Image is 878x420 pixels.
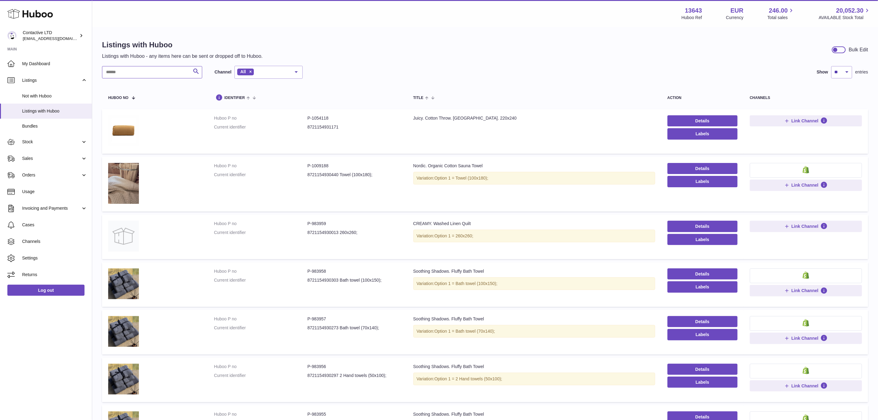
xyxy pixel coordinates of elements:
[22,239,87,244] span: Channels
[307,364,401,370] dd: P-983956
[240,69,246,74] span: All
[667,316,738,327] a: Details
[435,329,495,334] span: Option 1 = Bath towel (70x140);
[215,69,231,75] label: Channel
[214,316,307,322] dt: Huboo P no
[22,222,87,228] span: Cases
[307,268,401,274] dd: P-983958
[435,376,502,381] span: Option 1 = 2 Hand towels (50x100);
[23,36,90,41] span: [EMAIL_ADDRESS][DOMAIN_NAME]
[769,6,788,15] span: 246.00
[214,163,307,169] dt: Huboo P no
[214,325,307,331] dt: Current identifier
[413,230,655,242] div: Variation:
[413,373,655,385] div: Variation:
[214,268,307,274] dt: Huboo P no
[214,172,307,178] dt: Current identifier
[730,6,743,15] strong: EUR
[307,163,401,169] dd: P-1009188
[22,108,87,114] span: Listings with Huboo
[750,285,862,296] button: Link Channel
[819,15,871,21] span: AVAILABLE Stock Total
[214,124,307,130] dt: Current identifier
[22,172,81,178] span: Orders
[413,316,655,322] div: Soothing Shadows. Fluffy Bath Towel
[214,373,307,378] dt: Current identifier
[214,411,307,417] dt: Huboo P no
[108,96,128,100] span: Huboo no
[307,373,401,378] dd: 8721154930297 2 Hand towels (50x100);
[667,329,738,340] button: Labels
[307,230,401,236] dd: 8721154930013 260x260;
[803,367,809,374] img: shopify-small.png
[803,319,809,327] img: shopify-small.png
[667,96,738,100] div: action
[767,6,795,21] a: 246.00 Total sales
[667,176,738,187] button: Labels
[224,96,245,100] span: identifier
[667,281,738,292] button: Labels
[767,15,795,21] span: Total sales
[108,221,139,252] img: CREAMY. Washed Linen Quilt
[307,221,401,227] dd: P-983959
[667,268,738,279] a: Details
[214,277,307,283] dt: Current identifier
[791,182,818,188] span: Link Channel
[667,163,738,174] a: Details
[413,277,655,290] div: Variation:
[307,277,401,283] dd: 8721154930303 Bath towel (100x150);
[22,272,87,278] span: Returns
[750,221,862,232] button: Link Channel
[413,115,655,121] div: Juicy. Cotton Throw. [GEOGRAPHIC_DATA]. 220x240
[855,69,868,75] span: entries
[108,268,139,299] img: Soothing Shadows. Fluffy Bath Towel
[22,139,81,145] span: Stock
[750,180,862,191] button: Link Channel
[22,77,81,83] span: Listings
[108,163,139,204] img: Nordic. Organic Cotton Sauna Towel
[667,364,738,375] a: Details
[413,411,655,417] div: Soothing Shadows. Fluffy Bath Towel
[214,115,307,121] dt: Huboo P no
[726,15,744,21] div: Currency
[23,30,78,42] div: Contactive LTD
[22,189,87,195] span: Usage
[214,230,307,236] dt: Current identifier
[307,411,401,417] dd: P-983955
[682,15,702,21] div: Huboo Ref
[413,268,655,274] div: Soothing Shadows. Fluffy Bath Towel
[22,255,87,261] span: Settings
[791,383,818,389] span: Link Channel
[750,333,862,344] button: Link Channel
[750,115,862,126] button: Link Channel
[102,53,263,60] p: Listings with Huboo - any items here can be sent or dropped off to Huboo.
[413,96,423,100] span: title
[819,6,871,21] a: 20,052.30 AVAILABLE Stock Total
[836,6,864,15] span: 20,052.30
[817,69,828,75] label: Show
[102,40,263,50] h1: Listings with Huboo
[667,221,738,232] a: Details
[803,271,809,279] img: shopify-small.png
[108,115,139,146] img: Juicy. Cotton Throw. Saffron. 220x240
[22,93,87,99] span: Not with Huboo
[413,172,655,184] div: Variation:
[22,156,81,161] span: Sales
[435,176,488,180] span: Option 1 = Towel (100x180);
[22,123,87,129] span: Bundles
[22,205,81,211] span: Invoicing and Payments
[791,288,818,293] span: Link Channel
[413,364,655,370] div: Soothing Shadows. Fluffy Bath Towel
[791,224,818,229] span: Link Channel
[435,281,498,286] span: Option 1 = Bath towel (100x150);
[791,118,818,124] span: Link Channel
[214,364,307,370] dt: Huboo P no
[307,115,401,121] dd: P-1054118
[685,6,702,15] strong: 13643
[7,31,17,40] img: internalAdmin-13643@internal.huboo.com
[667,377,738,388] button: Labels
[307,172,401,178] dd: 8721154930440 Towel (100x180);
[413,221,655,227] div: CREAMY. Washed Linen Quilt
[750,380,862,391] button: Link Channel
[108,364,139,394] img: Soothing Shadows. Fluffy Bath Towel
